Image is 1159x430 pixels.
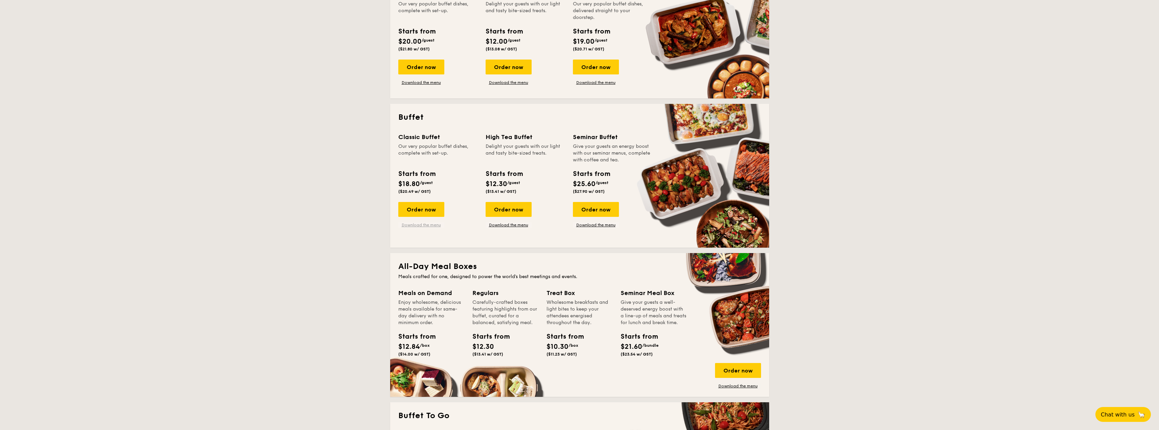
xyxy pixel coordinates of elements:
[642,343,659,348] span: /bundle
[398,332,429,342] div: Starts from
[547,299,612,326] div: Wholesome breakfasts and light bites to keep your attendees energised throughout the day.
[486,222,532,228] a: Download the menu
[398,180,420,188] span: $18.80
[621,299,687,326] div: Give your guests a well-deserved energy boost with a line-up of meals and treats for lunch and br...
[398,343,420,351] span: $12.84
[398,38,422,46] span: $20.00
[398,299,464,326] div: Enjoy wholesome, delicious meals available for same-day delivery with no minimum order.
[573,1,652,21] div: Our very popular buffet dishes, delivered straight to your doorstep.
[486,169,522,179] div: Starts from
[508,38,520,43] span: /guest
[715,383,761,389] a: Download the menu
[621,352,653,357] span: ($23.54 w/ GST)
[398,112,761,123] h2: Buffet
[420,343,430,348] span: /box
[547,343,569,351] span: $10.30
[715,363,761,378] div: Order now
[420,180,433,185] span: /guest
[573,132,652,142] div: Seminar Buffet
[1137,411,1145,418] span: 🦙
[472,299,538,326] div: Carefully-crafted boxes featuring highlights from our buffet, curated for a balanced, satisfying ...
[573,169,610,179] div: Starts from
[621,343,642,351] span: $21.60
[573,26,610,37] div: Starts from
[486,80,532,85] a: Download the menu
[573,180,596,188] span: $25.60
[486,38,508,46] span: $12.00
[398,26,435,37] div: Starts from
[486,143,565,163] div: Delight your guests with our light and tasty bite-sized treats.
[398,47,430,51] span: ($21.80 w/ GST)
[398,261,761,272] h2: All-Day Meal Boxes
[573,60,619,74] div: Order now
[1101,411,1135,418] span: Chat with us
[573,202,619,217] div: Order now
[573,143,652,163] div: Give your guests an energy boost with our seminar menus, complete with coffee and tea.
[398,352,430,357] span: ($14.00 w/ GST)
[621,288,687,298] div: Seminar Meal Box
[398,80,444,85] a: Download the menu
[573,80,619,85] a: Download the menu
[486,60,532,74] div: Order now
[486,26,522,37] div: Starts from
[472,288,538,298] div: Regulars
[472,332,503,342] div: Starts from
[486,1,565,21] div: Delight your guests with our light and tasty bite-sized treats.
[486,189,516,194] span: ($13.41 w/ GST)
[569,343,578,348] span: /box
[472,352,503,357] span: ($13.41 w/ GST)
[398,1,477,21] div: Our very popular buffet dishes, complete with set-up.
[1095,407,1151,422] button: Chat with us🦙
[547,352,577,357] span: ($11.23 w/ GST)
[398,60,444,74] div: Order now
[398,410,761,421] h2: Buffet To Go
[398,189,431,194] span: ($20.49 w/ GST)
[398,132,477,142] div: Classic Buffet
[398,143,477,163] div: Our very popular buffet dishes, complete with set-up.
[472,343,494,351] span: $12.30
[573,222,619,228] a: Download the menu
[486,132,565,142] div: High Tea Buffet
[398,202,444,217] div: Order now
[486,202,532,217] div: Order now
[398,222,444,228] a: Download the menu
[595,38,607,43] span: /guest
[398,288,464,298] div: Meals on Demand
[573,38,595,46] span: $19.00
[547,288,612,298] div: Treat Box
[596,180,608,185] span: /guest
[398,273,761,280] div: Meals crafted for one, designed to power the world's best meetings and events.
[507,180,520,185] span: /guest
[547,332,577,342] div: Starts from
[398,169,435,179] div: Starts from
[573,189,605,194] span: ($27.90 w/ GST)
[621,332,651,342] div: Starts from
[422,38,434,43] span: /guest
[486,180,507,188] span: $12.30
[573,47,604,51] span: ($20.71 w/ GST)
[486,47,517,51] span: ($13.08 w/ GST)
